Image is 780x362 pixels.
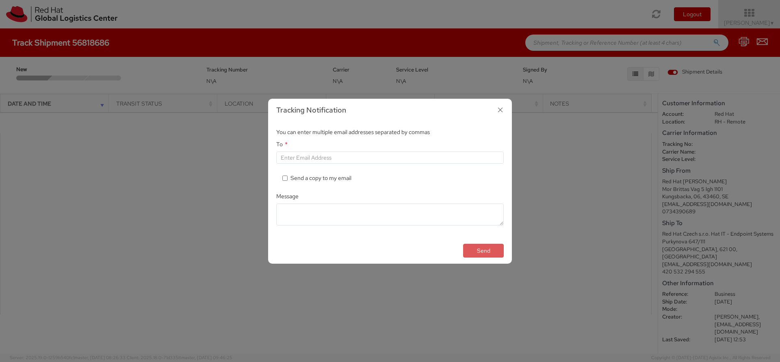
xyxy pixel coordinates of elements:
[276,193,299,200] span: Message
[282,174,353,182] label: Send a copy to my email
[276,105,504,115] h3: Tracking Notification
[276,152,504,164] input: Enter Email Address
[276,141,283,148] span: To
[463,244,504,258] button: Send
[276,128,504,136] p: You can enter multiple email addresses separated by commas
[282,176,288,181] input: Send a copy to my email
